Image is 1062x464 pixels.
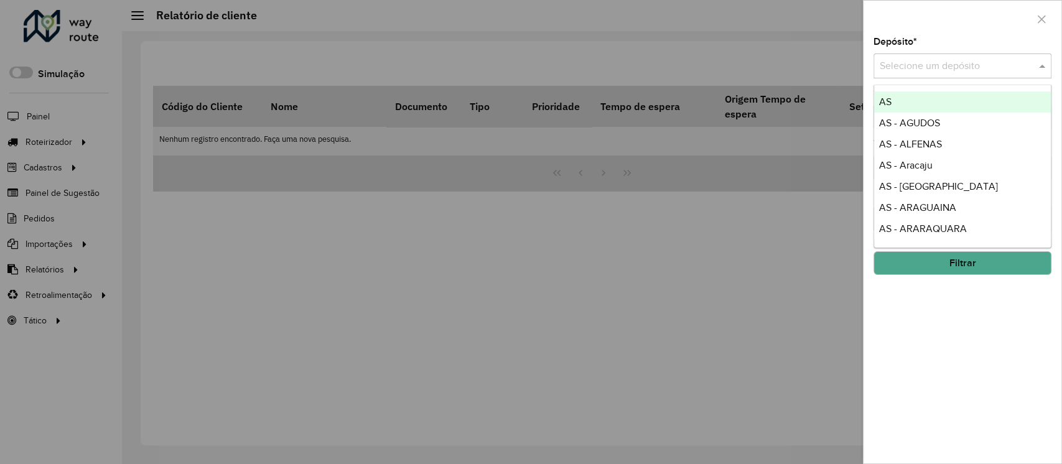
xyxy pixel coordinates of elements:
[879,181,998,192] span: AS - [GEOGRAPHIC_DATA]
[879,160,933,170] span: AS - Aracaju
[873,34,917,49] label: Depósito
[879,223,967,234] span: AS - ARARAQUARA
[879,202,956,213] span: AS - ARAGUAINA
[879,118,940,128] span: AS - AGUDOS
[879,96,892,107] span: AS
[873,251,1051,275] button: Filtrar
[873,85,1051,248] ng-dropdown-panel: Options list
[879,139,942,149] span: AS - ALFENAS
